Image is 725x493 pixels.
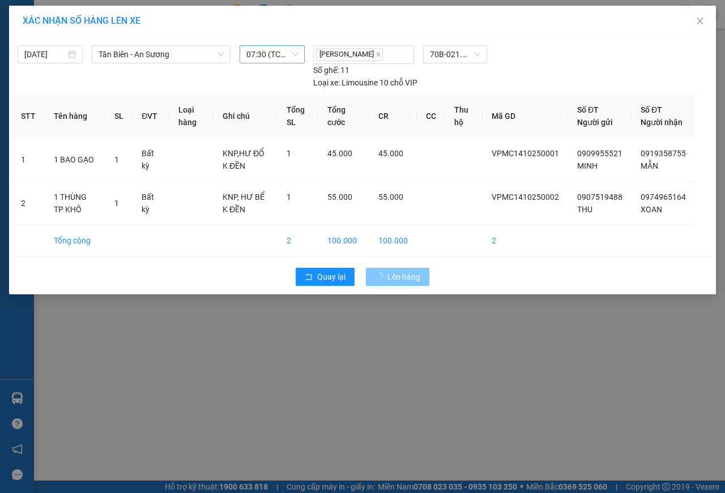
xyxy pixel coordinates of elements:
[287,192,291,202] span: 1
[214,95,278,138] th: Ghi chú
[696,16,705,25] span: close
[114,155,119,164] span: 1
[296,268,355,286] button: rollbackQuay lại
[492,192,559,202] span: VPMC1410250002
[577,105,599,114] span: Số ĐT
[641,205,662,214] span: XOAN
[492,149,559,158] span: VPMC1410250001
[114,199,119,208] span: 1
[369,225,417,256] td: 100.000
[217,51,224,58] span: down
[89,50,139,57] span: Hotline: 19001152
[169,95,214,138] th: Loại hàng
[577,149,622,158] span: 0909955521
[3,82,69,89] span: In ngày:
[327,149,352,158] span: 45.000
[89,34,156,48] span: 01 Võ Văn Truyện, KP.1, Phường 2
[641,105,662,114] span: Số ĐT
[4,7,54,57] img: logo
[684,6,716,37] button: Close
[12,95,45,138] th: STT
[318,225,369,256] td: 100.000
[12,138,45,182] td: 1
[223,192,265,214] span: KNP, HƯ BỂ K ĐỀN
[45,225,105,256] td: Tổng cộng
[641,149,686,158] span: 0919358755
[12,182,45,225] td: 2
[45,138,105,182] td: 1 BAO GẠO
[577,192,622,202] span: 0907519488
[366,268,429,286] button: Lên hàng
[378,149,403,158] span: 45.000
[105,95,133,138] th: SL
[316,48,383,61] span: [PERSON_NAME]
[375,273,387,281] span: loading
[641,192,686,202] span: 0974965164
[483,225,568,256] td: 2
[223,149,265,170] span: KNP,HƯ ĐỔ K ĐỀN
[369,95,417,138] th: CR
[133,182,169,225] td: Bất kỳ
[327,192,352,202] span: 55.000
[313,64,349,76] div: 11
[577,161,598,170] span: MINH
[278,95,319,138] th: Tổng SL
[305,273,313,282] span: rollback
[45,95,105,138] th: Tên hàng
[89,18,152,32] span: Bến xe [GEOGRAPHIC_DATA]
[376,52,381,57] span: close
[483,95,568,138] th: Mã GD
[577,118,613,127] span: Người gửi
[133,95,169,138] th: ĐVT
[313,64,339,76] span: Số ghế:
[417,95,445,138] th: CC
[3,73,120,80] span: [PERSON_NAME]:
[25,82,69,89] span: 07:48:28 [DATE]
[45,182,105,225] td: 1 THÙNG TP KHÔ
[577,205,592,214] span: THU
[23,15,140,26] span: XÁC NHẬN SỐ HÀNG LÊN XE
[31,61,139,70] span: -----------------------------------------
[99,46,224,63] span: Tân Biên - An Sương
[287,149,291,158] span: 1
[445,95,483,138] th: Thu hộ
[641,161,658,170] span: MẪN
[387,271,420,283] span: Lên hàng
[430,46,480,63] span: 70B-021.13
[57,72,121,80] span: VPMC1410250002
[278,225,319,256] td: 2
[317,271,346,283] span: Quay lại
[641,118,683,127] span: Người nhận
[133,138,169,182] td: Bất kỳ
[24,48,66,61] input: 14/10/2025
[246,46,298,63] span: 07:30 (TC) - 70B-021.13
[313,76,340,89] span: Loại xe:
[313,76,417,89] div: Limousine 10 chỗ VIP
[318,95,369,138] th: Tổng cước
[378,192,403,202] span: 55.000
[89,6,155,16] strong: ĐỒNG PHƯỚC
